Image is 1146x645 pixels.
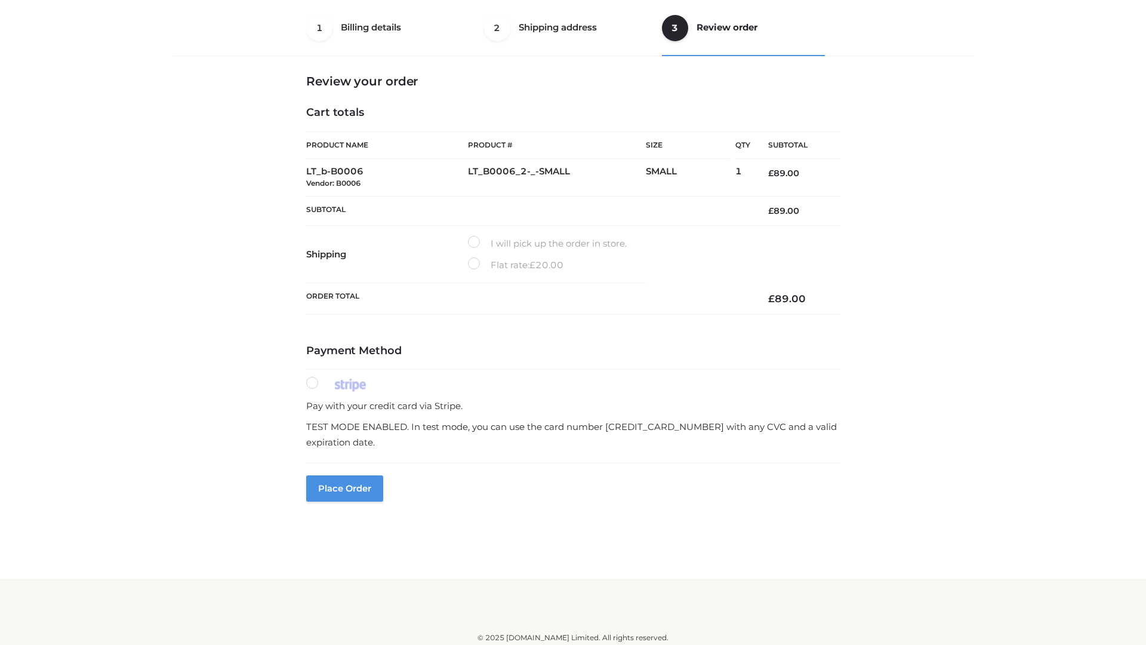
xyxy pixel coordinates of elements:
div: © 2025 [DOMAIN_NAME] Limited. All rights reserved. [177,632,969,644]
th: Qty [735,131,750,159]
th: Order Total [306,283,750,315]
p: Pay with your credit card via Stripe. [306,398,840,414]
bdi: 89.00 [768,293,806,305]
th: Product Name [306,131,468,159]
small: Vendor: B0006 [306,179,361,188]
span: £ [529,259,535,271]
td: LT_B0006_2-_-SMALL [468,159,646,196]
th: Product # [468,131,646,159]
h4: Cart totals [306,106,840,119]
td: LT_b-B0006 [306,159,468,196]
bdi: 20.00 [529,259,563,271]
bdi: 89.00 [768,168,799,179]
td: SMALL [646,159,735,196]
span: £ [768,205,774,216]
h3: Review your order [306,74,840,88]
label: I will pick up the order in store. [468,236,627,251]
bdi: 89.00 [768,205,799,216]
label: Flat rate: [468,257,563,273]
button: Place order [306,475,383,502]
th: Size [646,132,729,159]
th: Subtotal [750,132,840,159]
span: £ [768,168,774,179]
h4: Payment Method [306,345,840,358]
p: TEST MODE ENABLED. In test mode, you can use the card number [CREDIT_CARD_NUMBER] with any CVC an... [306,419,840,450]
th: Shipping [306,226,468,283]
th: Subtotal [306,196,750,225]
td: 1 [735,159,750,196]
span: £ [768,293,775,305]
